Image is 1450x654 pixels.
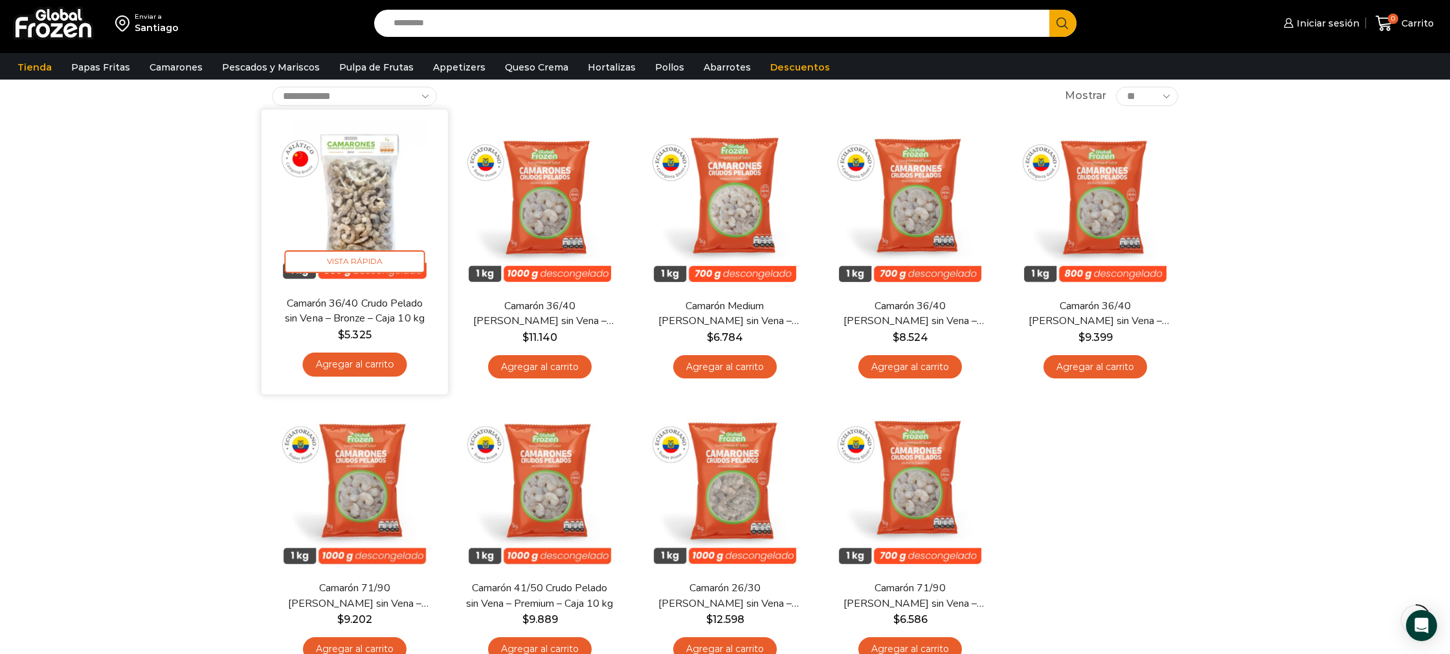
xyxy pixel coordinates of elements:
a: Hortalizas [581,55,642,80]
span: Mostrar [1065,89,1106,104]
a: Abarrotes [697,55,757,80]
bdi: 6.586 [893,613,928,626]
a: Agregar al carrito: “Camarón 36/40 Crudo Pelado sin Vena - Bronze - Caja 10 kg” [302,353,407,376]
bdi: 12.598 [706,613,744,626]
a: Camarón 26/30 [PERSON_NAME] sin Vena – Super Prime – Caja 10 kg [651,581,799,611]
span: $ [706,613,713,626]
a: Pescados y Mariscos [216,55,326,80]
a: Camarón Medium [PERSON_NAME] sin Vena – Silver – Caja 10 kg [651,299,799,329]
div: Santiago [135,21,179,34]
a: Camarón 36/40 Crudo Pelado sin Vena – Bronze – Caja 10 kg [280,296,430,326]
span: $ [522,613,529,626]
a: Agregar al carrito: “Camarón 36/40 Crudo Pelado sin Vena - Gold - Caja 10 kg” [1043,355,1147,379]
div: Open Intercom Messenger [1406,610,1437,641]
bdi: 6.784 [707,331,743,343]
a: Agregar al carrito: “Camarón 36/40 Crudo Pelado sin Vena - Super Prime - Caja 10 kg” [488,355,592,379]
span: $ [707,331,713,343]
bdi: 9.399 [1078,331,1113,343]
bdi: 11.140 [522,331,557,343]
bdi: 9.889 [522,613,558,626]
a: Camarón 71/90 [PERSON_NAME] sin Vena – Super Prime – Caja 10 kg [280,581,429,611]
a: Agregar al carrito: “Camarón 36/40 Crudo Pelado sin Vena - Silver - Caja 10 kg” [858,355,962,379]
span: $ [522,331,529,343]
a: Agregar al carrito: “Camarón Medium Crudo Pelado sin Vena - Silver - Caja 10 kg” [673,355,777,379]
span: $ [893,331,899,343]
a: 0 Carrito [1372,8,1437,39]
a: Camarones [143,55,209,80]
span: $ [338,328,344,340]
span: Iniciar sesión [1293,17,1359,30]
a: Camarón 41/50 Crudo Pelado sin Vena – Premium – Caja 10 kg [465,581,614,611]
a: Iniciar sesión [1280,10,1359,36]
a: Pulpa de Frutas [333,55,420,80]
select: Pedido de la tienda [272,87,437,106]
span: Carrito [1398,17,1434,30]
img: address-field-icon.svg [115,12,135,34]
a: Camarón 36/40 [PERSON_NAME] sin Vena – Super Prime – Caja 10 kg [465,299,614,329]
button: Search button [1049,10,1076,37]
span: $ [337,613,344,626]
a: Appetizers [427,55,492,80]
a: Pollos [649,55,691,80]
a: Tienda [11,55,58,80]
a: Queso Crema [498,55,575,80]
bdi: 9.202 [337,613,372,626]
bdi: 5.325 [338,328,371,340]
span: 0 [1388,14,1398,24]
a: Descuentos [764,55,836,80]
span: $ [893,613,900,626]
bdi: 8.524 [893,331,928,343]
a: Camarón 36/40 [PERSON_NAME] sin Vena – Gold – Caja 10 kg [1021,299,1170,329]
span: Vista Rápida [285,250,425,273]
span: $ [1078,331,1085,343]
a: Camarón 36/40 [PERSON_NAME] sin Vena – Silver – Caja 10 kg [836,299,985,329]
div: Enviar a [135,12,179,21]
a: Papas Fritas [65,55,137,80]
a: Camarón 71/90 [PERSON_NAME] sin Vena – Silver – Caja 10 kg [836,581,985,611]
